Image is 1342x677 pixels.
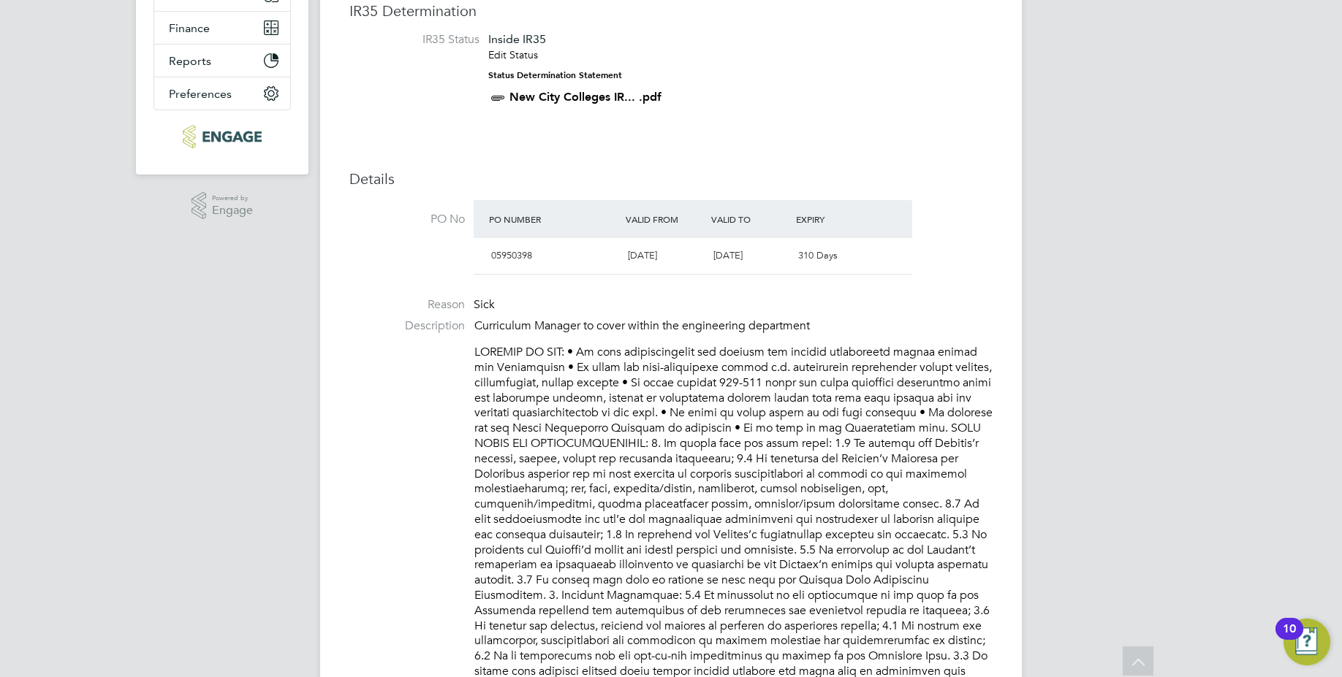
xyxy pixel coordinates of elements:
[488,48,538,61] a: Edit Status
[349,318,465,334] label: Description
[488,70,622,80] strong: Status Determination Statement
[212,192,253,204] span: Powered by
[364,32,479,47] label: IR35 Status
[154,45,290,77] button: Reports
[154,12,290,44] button: Finance
[628,249,657,261] span: [DATE]
[1283,629,1296,648] div: 10
[349,169,993,188] h3: Details
[488,32,546,46] span: Inside IR35
[509,90,661,104] a: New City Colleges IR... .pdf
[192,192,254,220] a: Powered byEngage
[154,77,290,110] button: Preferences
[1284,619,1330,665] button: Open Resource Center, 10 new notifications
[622,206,708,232] div: Valid From
[153,125,291,148] a: Go to home page
[798,249,838,261] span: 310 Days
[183,125,261,148] img: ncclondon-logo-retina.png
[169,87,232,101] span: Preferences
[169,21,210,35] span: Finance
[491,249,532,261] span: 05950398
[474,297,495,312] span: Sick
[792,206,878,232] div: Expiry
[713,249,743,261] span: [DATE]
[349,297,465,313] label: Reason
[349,1,993,20] h3: IR35 Determination
[708,206,793,232] div: Valid To
[485,206,622,232] div: PO Number
[474,318,993,334] p: Curriculum Manager to cover within the engineering department
[349,212,465,227] label: PO No
[169,54,211,68] span: Reports
[212,204,253,217] span: Engage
